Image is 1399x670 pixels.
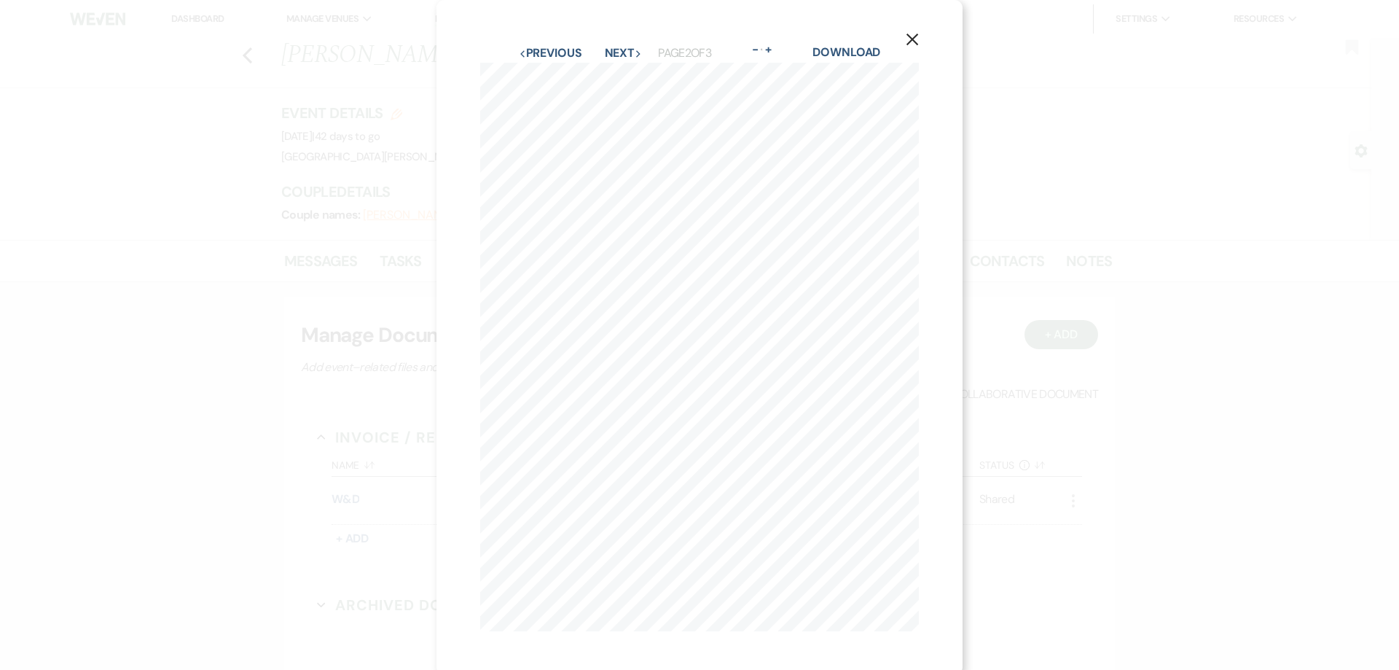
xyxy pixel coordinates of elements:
[750,44,761,55] button: -
[519,47,582,59] button: Previous
[658,44,711,63] p: Page 2 of 3
[812,44,880,60] a: Download
[763,44,775,55] button: +
[605,47,643,59] button: Next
